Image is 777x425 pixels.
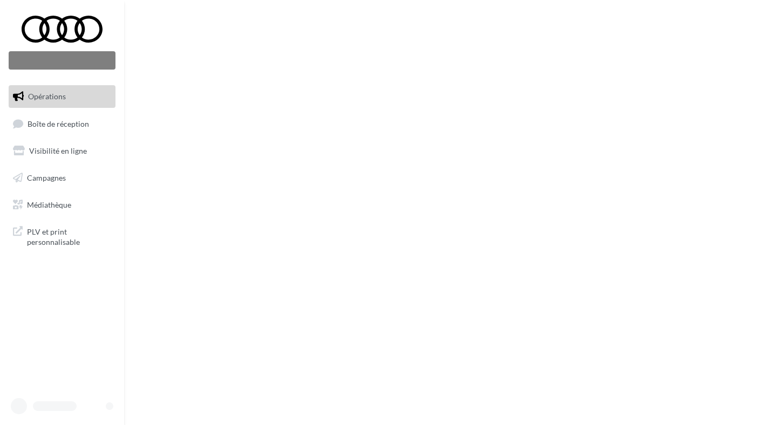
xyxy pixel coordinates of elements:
span: Médiathèque [27,200,71,209]
a: Visibilité en ligne [6,140,118,162]
a: Médiathèque [6,194,118,216]
span: PLV et print personnalisable [27,224,111,248]
a: PLV et print personnalisable [6,220,118,252]
a: Opérations [6,85,118,108]
span: Visibilité en ligne [29,146,87,155]
span: Boîte de réception [28,119,89,128]
div: Nouvelle campagne [9,51,115,70]
span: Campagnes [27,173,66,182]
a: Campagnes [6,167,118,189]
span: Opérations [28,92,66,101]
a: Boîte de réception [6,112,118,135]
